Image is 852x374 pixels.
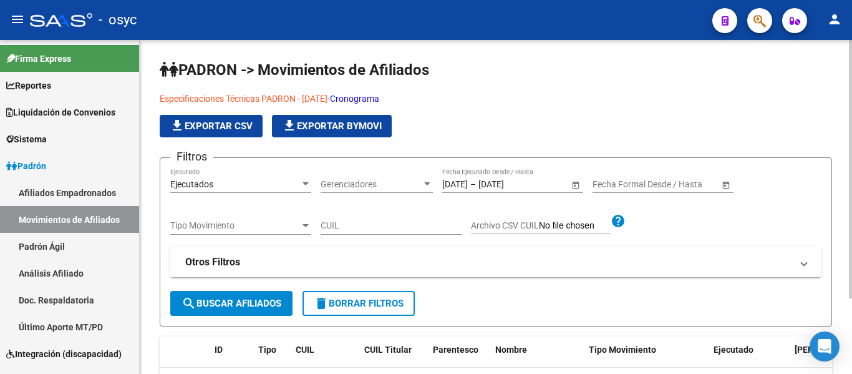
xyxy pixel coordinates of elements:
mat-icon: search [182,296,196,311]
button: Exportar CSV [160,115,263,137]
span: Liquidación de Convenios [6,106,115,119]
input: Start date [442,179,468,190]
button: Borrar Filtros [303,291,415,316]
span: Archivo CSV CUIL [471,220,539,230]
a: Cronograma [330,94,379,104]
h3: Filtros [170,148,213,165]
span: Parentesco [433,345,478,355]
span: Ejecutado [714,345,753,355]
span: Exportar CSV [170,121,253,132]
input: Archivo CSV CUIL [539,220,611,232]
mat-icon: delete [314,296,329,311]
a: Especificaciones Técnicas PADRON - [DATE] [160,94,327,104]
span: Tipo Movimiento [170,220,300,231]
mat-icon: menu [10,12,25,27]
mat-icon: help [611,214,626,229]
span: Padrón [6,159,46,173]
span: - osyc [99,6,137,34]
button: Buscar Afiliados [170,291,293,316]
span: Sistema [6,132,47,146]
span: Gerenciadores [321,179,422,190]
span: Tipo Movimiento [589,345,656,355]
span: Nombre [495,345,527,355]
button: Open calendar [569,178,582,191]
span: Exportar Bymovi [282,121,382,132]
button: Exportar Bymovi [272,115,392,137]
span: CUIL Titular [364,345,412,355]
span: Firma Express [6,52,71,66]
span: Tipo [258,345,276,355]
input: Start date [593,179,631,190]
span: PADRON -> Movimientos de Afiliados [160,61,429,79]
span: ID [215,345,223,355]
button: Open calendar [719,178,732,191]
mat-icon: file_download [282,118,297,133]
span: CUIL [296,345,314,355]
mat-expansion-panel-header: Otros Filtros [170,247,821,277]
mat-icon: person [827,12,842,27]
p: - [160,92,621,106]
mat-icon: file_download [170,118,185,133]
span: Integración (discapacidad) [6,347,122,361]
span: Ejecutados [170,179,213,189]
span: – [470,179,476,190]
span: Borrar Filtros [314,298,404,309]
input: End date [478,179,540,190]
input: End date [642,179,703,190]
strong: Otros Filtros [185,255,240,269]
span: Reportes [6,79,51,92]
span: Buscar Afiliados [182,298,281,309]
div: Open Intercom Messenger [810,332,840,362]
